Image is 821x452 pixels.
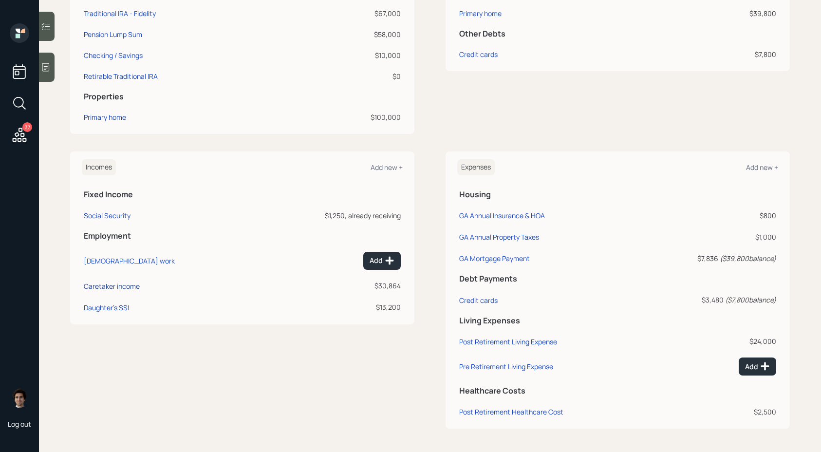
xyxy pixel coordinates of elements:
[745,361,770,371] div: Add
[307,71,401,81] div: $0
[84,303,129,312] div: Daughter's SSI
[459,407,563,416] div: Post Retirement Healthcare Cost
[725,295,776,304] i: ( $7,800 balance)
[459,29,776,38] h5: Other Debts
[84,282,140,291] div: Caretaker income
[363,252,401,270] button: Add
[457,159,495,175] h6: Expenses
[746,163,778,172] div: Add new +
[459,296,498,305] div: Credit cards
[82,159,116,175] h6: Incomes
[459,49,498,59] div: Credit cards
[459,316,776,325] h5: Living Expenses
[84,92,401,101] h5: Properties
[307,29,401,39] div: $58,000
[641,295,776,305] div: $3,480
[459,190,776,199] h5: Housing
[258,281,401,291] div: $30,864
[739,358,776,376] button: Add
[8,419,31,429] div: Log out
[459,232,539,242] div: GA Annual Property Taxes
[22,122,32,132] div: 37
[84,112,126,122] div: Primary home
[84,256,175,265] div: [DEMOGRAPHIC_DATA] work
[459,254,530,263] div: GA Mortgage Payment
[84,50,143,60] div: Checking / Savings
[84,231,401,241] h5: Employment
[459,362,553,371] div: Pre Retirement Living Expense
[10,388,29,408] img: harrison-schaefer-headshot-2.png
[84,190,401,199] h5: Fixed Income
[459,274,776,283] h5: Debt Payments
[258,302,401,312] div: $13,200
[307,112,401,122] div: $100,000
[459,386,776,395] h5: Healthcare Costs
[84,29,142,39] div: Pension Lump Sum
[371,163,403,172] div: Add new +
[641,232,776,242] div: $1,000
[459,211,545,220] div: GA Annual Insurance & HOA
[641,336,776,346] div: $24,000
[370,256,394,265] div: Add
[652,8,776,19] div: $39,800
[459,337,557,346] div: Post Retirement Living Expense
[258,210,401,221] div: $1,250, already receiving
[720,254,776,263] i: ( $39,800 balance)
[84,8,156,19] div: Traditional IRA - Fidelity
[84,211,131,220] div: Social Security
[652,49,776,59] div: $7,800
[307,8,401,19] div: $67,000
[641,253,776,264] div: $7,836
[641,407,776,417] div: $2,500
[84,71,158,81] div: Retirable Traditional IRA
[641,210,776,221] div: $800
[307,50,401,60] div: $10,000
[459,8,502,19] div: Primary home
